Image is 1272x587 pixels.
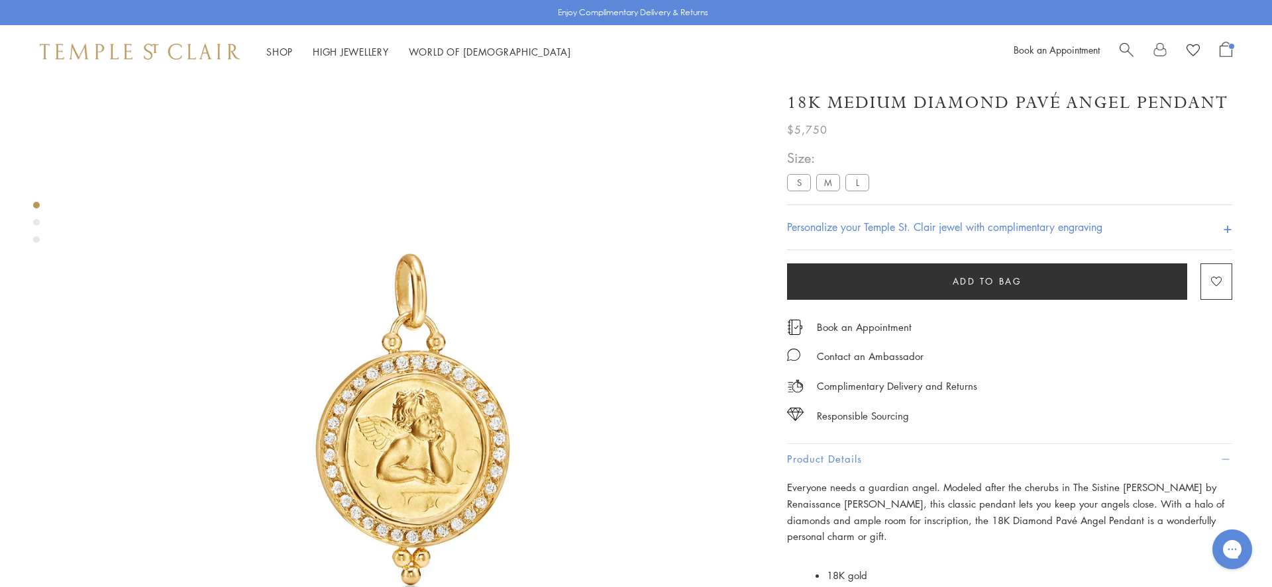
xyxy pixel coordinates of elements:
p: Everyone needs a guardian angel. Modeled after the cherubs in The Sistine [PERSON_NAME] by Renais... [787,479,1232,545]
a: Book an Appointment [817,320,912,334]
a: Search [1120,42,1134,62]
a: World of [DEMOGRAPHIC_DATA]World of [DEMOGRAPHIC_DATA] [409,45,571,58]
p: Complimentary Delivery and Returns [817,378,977,394]
a: Book an Appointment [1014,43,1100,56]
button: Add to bag [787,263,1187,300]
img: icon_delivery.svg [787,378,804,394]
li: 18K gold [827,564,1232,587]
div: Responsible Sourcing [817,408,909,424]
div: Contact an Ambassador [817,348,924,365]
span: $5,750 [787,121,827,138]
div: Product gallery navigation [33,199,40,253]
label: S [787,174,811,191]
span: Add to bag [953,274,1022,289]
img: MessageIcon-01_2.svg [787,348,800,361]
span: Size: [787,147,874,169]
h4: Personalize your Temple St. Clair jewel with complimentary engraving [787,219,1102,235]
img: icon_appointment.svg [787,320,803,335]
a: High JewelleryHigh Jewellery [313,45,389,58]
img: Temple St. Clair [40,44,240,60]
a: View Wishlist [1187,42,1200,62]
a: Open Shopping Bag [1220,42,1232,62]
iframe: Gorgias live chat messenger [1206,525,1259,574]
label: L [845,174,869,191]
button: Product Details [787,444,1232,474]
label: M [816,174,840,191]
p: Enjoy Complimentary Delivery & Returns [558,6,708,19]
img: icon_sourcing.svg [787,408,804,421]
a: ShopShop [266,45,293,58]
h1: 18K Medium Diamond Pavé Angel Pendant [787,91,1228,114]
h4: + [1223,215,1232,240]
nav: Main navigation [266,44,571,60]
